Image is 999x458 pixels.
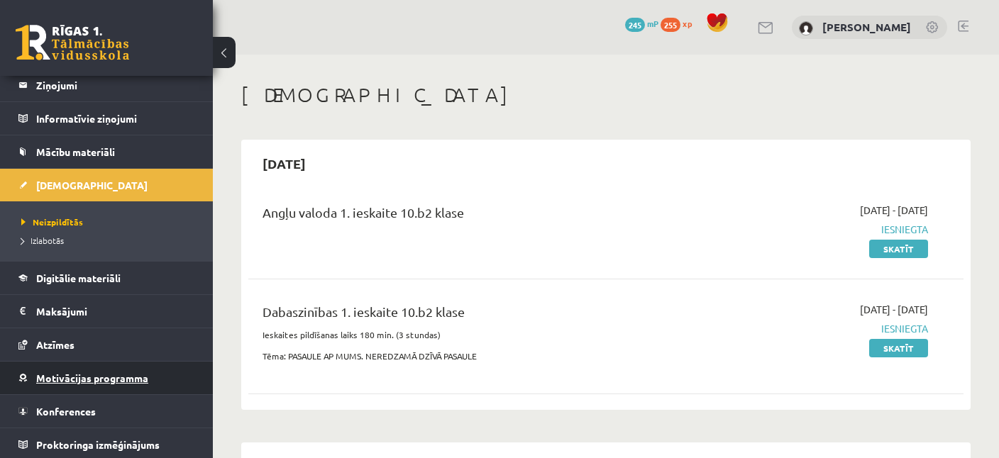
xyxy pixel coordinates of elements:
a: Digitālie materiāli [18,262,195,294]
span: Iesniegta [720,321,928,336]
legend: Maksājumi [36,295,195,328]
span: [DATE] - [DATE] [860,302,928,317]
span: Iesniegta [720,222,928,237]
span: Izlabotās [21,235,64,246]
p: Tēma: PASAULE AP MUMS. NEREDZAMĀ DZĪVĀ PASAULE [263,350,699,362]
div: Angļu valoda 1. ieskaite 10.b2 klase [263,203,699,229]
span: 245 [625,18,645,32]
span: Digitālie materiāli [36,272,121,284]
p: Ieskaites pildīšanas laiks 180 min. (3 stundas) [263,328,699,341]
a: Maksājumi [18,295,195,328]
a: Motivācijas programma [18,362,195,394]
span: Neizpildītās [21,216,83,228]
span: Konferences [36,405,96,418]
span: Atzīmes [36,338,74,351]
img: Haralds Romanovskis [799,21,813,35]
span: Mācību materiāli [36,145,115,158]
a: Ziņojumi [18,69,195,101]
a: Neizpildītās [21,216,199,228]
a: Skatīt [869,240,928,258]
a: Skatīt [869,339,928,357]
a: Informatīvie ziņojumi [18,102,195,135]
a: [PERSON_NAME] [822,20,911,34]
div: Dabaszinības 1. ieskaite 10.b2 klase [263,302,699,328]
span: [DEMOGRAPHIC_DATA] [36,179,148,191]
a: Konferences [18,395,195,428]
span: Motivācijas programma [36,372,148,384]
h1: [DEMOGRAPHIC_DATA] [241,83,971,107]
a: [DEMOGRAPHIC_DATA] [18,169,195,201]
span: mP [647,18,658,29]
a: Mācību materiāli [18,135,195,168]
a: Atzīmes [18,328,195,361]
legend: Ziņojumi [36,69,195,101]
span: xp [683,18,692,29]
a: 255 xp [661,18,699,29]
a: Rīgas 1. Tālmācības vidusskola [16,25,129,60]
a: Izlabotās [21,234,199,247]
span: Proktoringa izmēģinājums [36,438,160,451]
span: [DATE] - [DATE] [860,203,928,218]
h2: [DATE] [248,147,320,180]
span: 255 [661,18,680,32]
legend: Informatīvie ziņojumi [36,102,195,135]
a: 245 mP [625,18,658,29]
